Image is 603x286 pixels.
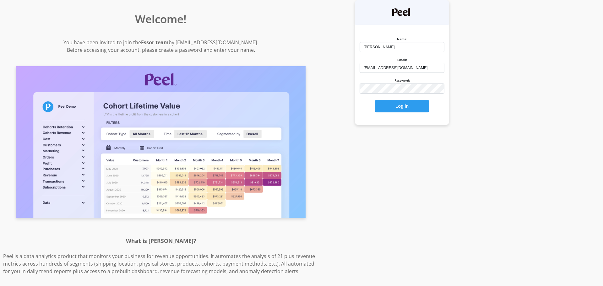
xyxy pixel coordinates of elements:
label: Name: [397,37,407,41]
button: Log in [375,100,429,112]
img: Peel [392,8,412,16]
strong: Essor team [141,39,169,46]
p: Peel is a data analytics product that monitors your business for revenue opportunities. It automa... [3,252,318,275]
label: Password: [394,78,410,83]
input: Michael Bluth [360,42,444,52]
img: Screenshot of Peel [16,66,306,218]
p: You have been invited to join the by [EMAIL_ADDRESS][DOMAIN_NAME]. Before accessing your account,... [3,39,318,54]
label: Email: [397,57,407,62]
